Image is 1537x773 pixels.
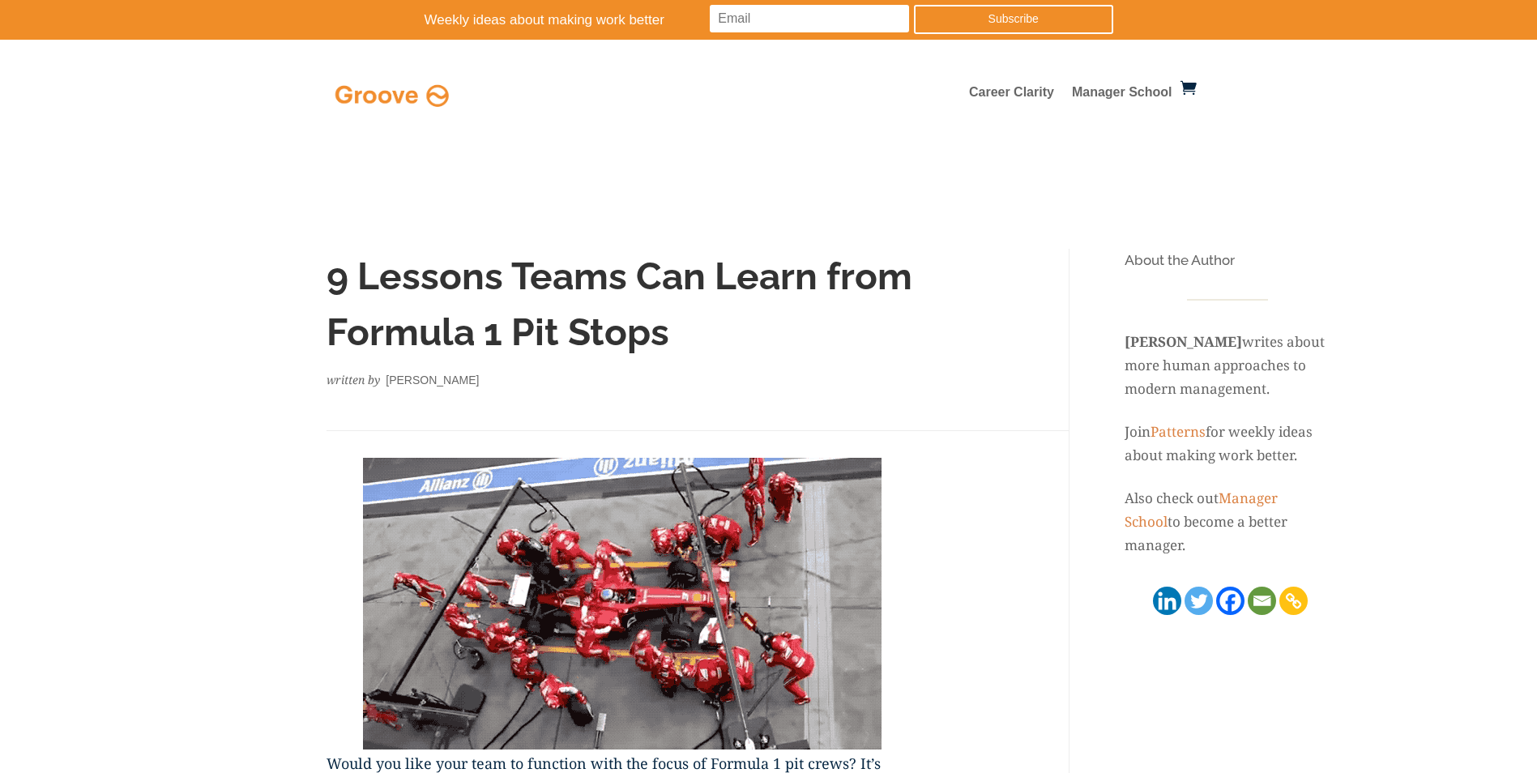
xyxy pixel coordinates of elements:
[327,372,380,387] em: written by
[1279,587,1308,615] a: Copy Link
[386,374,479,386] span: [PERSON_NAME]
[327,249,918,369] h1: 9 Lessons Teams Can Learn from Formula 1 Pit Stops
[710,5,909,32] input: Email
[425,8,761,33] p: Weekly ideas about making work better
[1216,587,1245,615] a: Facebook
[1125,489,1278,531] a: Manager School
[1151,422,1206,441] a: Patterns
[1125,487,1330,557] p: Also check out to become a better manager.
[988,12,1039,25] span: Subscribe
[1072,87,1172,105] a: Manager School
[1185,587,1213,615] a: Twitter
[1125,252,1235,268] span: About the Author
[969,87,1054,105] a: Career Clarity
[1248,587,1276,615] a: Email
[1125,422,1313,464] span: for weekly ideas about making work better.
[1153,587,1181,615] a: Linkedin
[363,458,882,750] img: pit-crew-gif
[1125,332,1242,351] strong: [PERSON_NAME]
[914,5,1113,34] a: Subscribe
[331,80,453,111] img: Full Logo
[1125,307,1330,421] p: writes about more human approaches to modern management.
[1125,422,1151,441] span: Join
